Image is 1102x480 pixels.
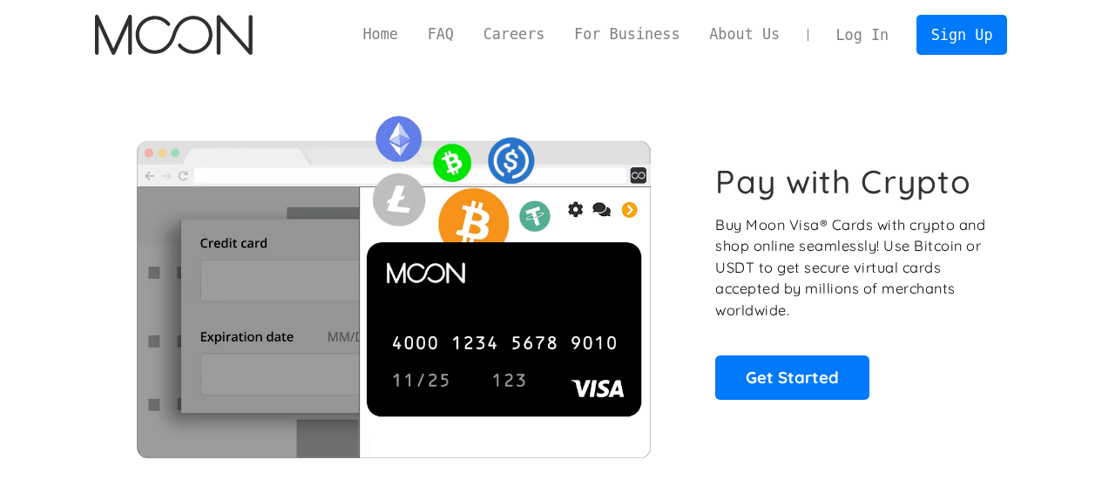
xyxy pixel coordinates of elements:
a: For Business [559,24,694,45]
p: Buy Moon Visa® Cards with crypto and shop online seamlessly! Use Bitcoin or USDT to get secure vi... [715,214,988,321]
img: Moon Cards let you spend your crypto anywhere Visa is accepted. [95,104,692,457]
a: Sign Up [916,15,1007,54]
a: Get Started [715,355,869,399]
a: About Us [694,24,794,45]
a: Log In [821,16,903,54]
a: Home [348,24,413,45]
img: Moon Logo [95,15,253,55]
a: home [95,15,253,55]
a: FAQ [413,24,469,45]
a: Careers [469,24,559,45]
h1: Pay with Crypto [715,162,971,201]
